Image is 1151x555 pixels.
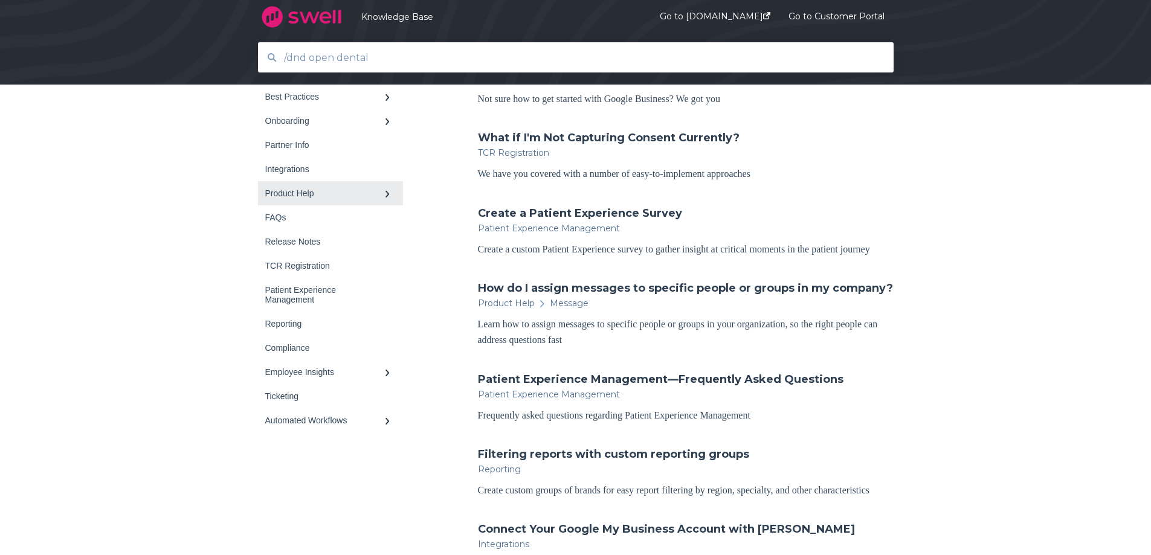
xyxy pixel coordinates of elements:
[265,116,384,126] div: Onboarding
[361,11,624,22] a: Knowledge Base
[265,261,384,271] div: TCR Registration
[265,213,384,222] div: FAQs
[258,384,403,408] a: Ticketing
[478,521,855,537] a: Connect Your Google My Business Account with [PERSON_NAME]
[258,254,403,278] a: TCR Registration
[265,188,384,198] div: Product Help
[265,285,384,304] div: Patient Experience Management
[478,91,894,107] div: Not sure how to get started with Google Business? We got you
[478,483,894,498] div: Create custom groups of brands for easy report filtering by region, specialty, and other characte...
[478,147,549,158] span: TCR Registration
[478,464,521,475] span: Reporting
[265,391,384,401] div: Ticketing
[258,157,403,181] a: Integrations
[265,367,384,377] div: Employee Insights
[265,237,384,246] div: Release Notes
[258,312,403,336] a: Reporting
[478,280,893,296] a: How do I assign messages to specific people or groups in my company?
[478,205,682,221] a: Create a Patient Experience Survey
[478,389,620,400] span: Patient Experience Management
[478,166,894,182] div: We have you covered with a number of easy-to-implement approaches
[478,446,749,462] a: Filtering reports with custom reporting groups
[258,2,346,32] img: company logo
[478,130,740,146] a: What if I'm Not Capturing Consent Currently?
[478,316,894,348] div: Learn how to assign messages to specific people or groups in your organization, so the right peop...
[478,298,535,309] span: Product Help
[258,336,403,360] a: Compliance
[265,92,384,101] div: Best Practices
[265,343,384,353] div: Compliance
[478,539,529,550] span: Integrations
[258,85,403,109] a: Best Practices
[478,223,620,234] span: Patient Experience Management
[258,133,403,157] a: Partner Info
[258,408,403,432] a: Automated Workflows
[265,319,384,329] div: Reporting
[478,242,894,257] div: Create a custom Patient Experience survey to gather insight at critical moments in the patient jo...
[277,45,875,71] input: Search for answers
[478,371,843,387] a: Patient Experience Management—Frequently Asked Questions
[258,278,403,312] a: Patient Experience Management
[258,360,403,384] a: Employee Insights
[258,181,403,205] a: Product Help
[550,298,588,309] span: Message
[478,408,894,423] div: Frequently asked questions regarding Patient Experience Management
[258,229,403,254] a: Release Notes
[258,205,403,229] a: FAQs
[265,164,384,174] div: Integrations
[258,109,403,133] a: Onboarding
[265,415,384,425] div: Automated Workflows
[265,140,384,150] div: Partner Info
